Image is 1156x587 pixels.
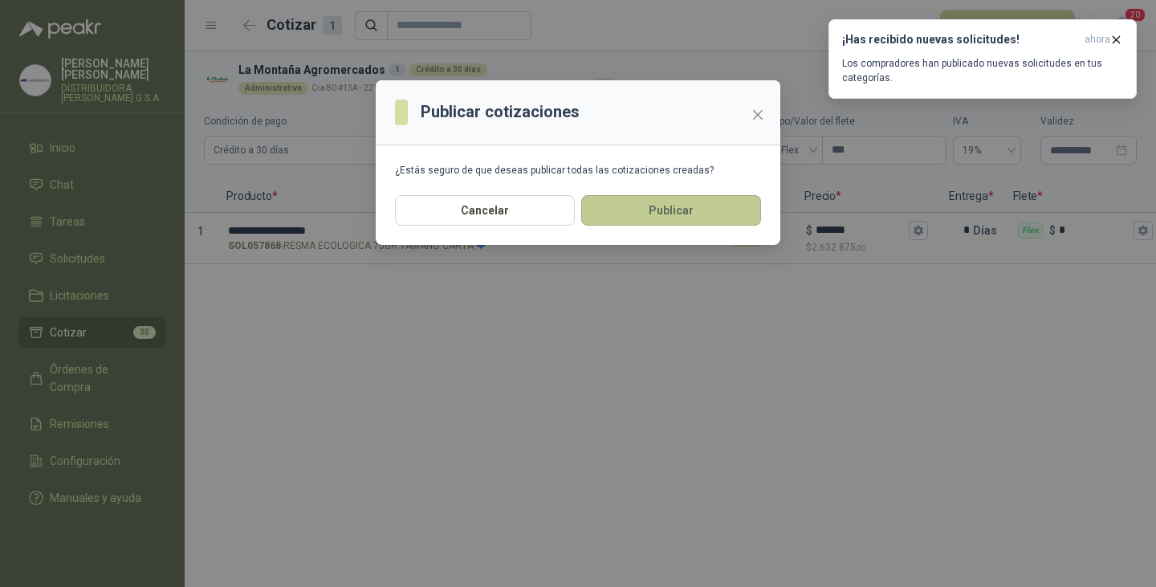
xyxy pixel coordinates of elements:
h3: Publicar cotizaciones [421,100,580,124]
span: close [751,108,764,121]
button: Publicar [581,195,761,226]
button: Cancelar [395,195,575,226]
div: ¿Estás seguro de que deseas publicar todas las cotizaciones creadas? [395,165,761,176]
button: Close [745,102,771,128]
